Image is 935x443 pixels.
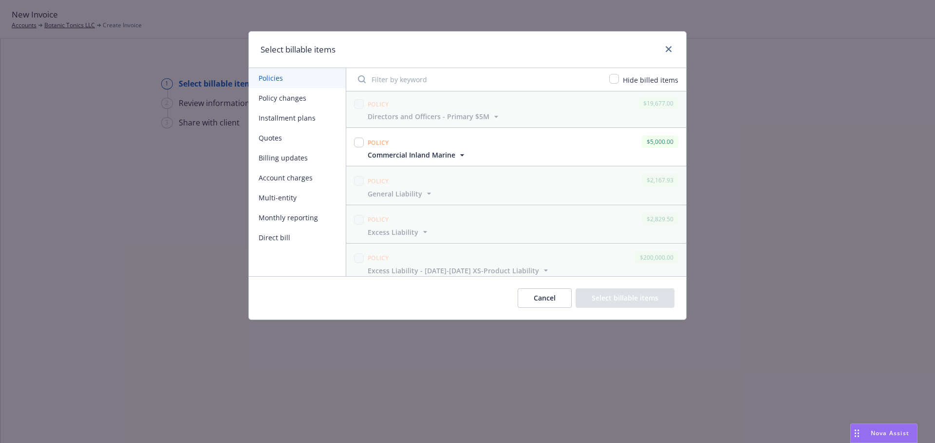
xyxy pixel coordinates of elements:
span: Excess Liability - [DATE]-[DATE] XS-Product Liability [368,266,539,276]
div: $2,829.50 [642,213,678,225]
button: Billing updates [249,148,346,168]
button: Directors and Officers - Primary $5M [368,111,501,122]
a: close [663,43,674,55]
span: Policy [368,177,389,185]
span: Policy [368,100,389,108]
button: Commercial Inland Marine [368,150,467,160]
span: Policy$2,167.93General Liability [346,166,686,204]
button: Nova Assist [850,424,917,443]
button: Account charges [249,168,346,188]
button: Policies [249,68,346,88]
span: Policy [368,254,389,262]
input: Filter by keyword [352,70,603,89]
span: Excess Liability [368,227,418,237]
button: General Liability [368,189,434,199]
div: $5,000.00 [642,136,678,148]
div: $2,167.93 [642,174,678,186]
button: Installment plans [249,108,346,128]
button: Cancel [518,288,572,308]
button: Monthly reporting [249,208,346,228]
span: Policy$2,829.50Excess Liability [346,205,686,243]
span: Policy [368,215,389,224]
button: Excess Liability [368,227,430,237]
h1: Select billable items [261,43,336,56]
button: Policy changes [249,88,346,108]
span: Commercial Inland Marine [368,150,455,160]
span: Nova Assist [871,429,909,437]
button: Quotes [249,128,346,148]
span: Policy$200,000.00Excess Liability - [DATE]-[DATE] XS-Product Liability [346,244,686,282]
div: $19,677.00 [638,97,678,109]
span: General Liability [368,189,422,199]
button: Multi-entity [249,188,346,208]
div: $200,000.00 [635,251,678,264]
span: Policy$19,677.00Directors and Officers - Primary $5M [346,89,686,127]
span: Policy [368,139,389,147]
div: Drag to move [851,424,863,443]
button: Excess Liability - [DATE]-[DATE] XS-Product Liability [368,266,551,276]
span: Hide billed items [623,75,678,85]
button: Direct bill [249,228,346,248]
span: Directors and Officers - Primary $5M [368,111,489,122]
